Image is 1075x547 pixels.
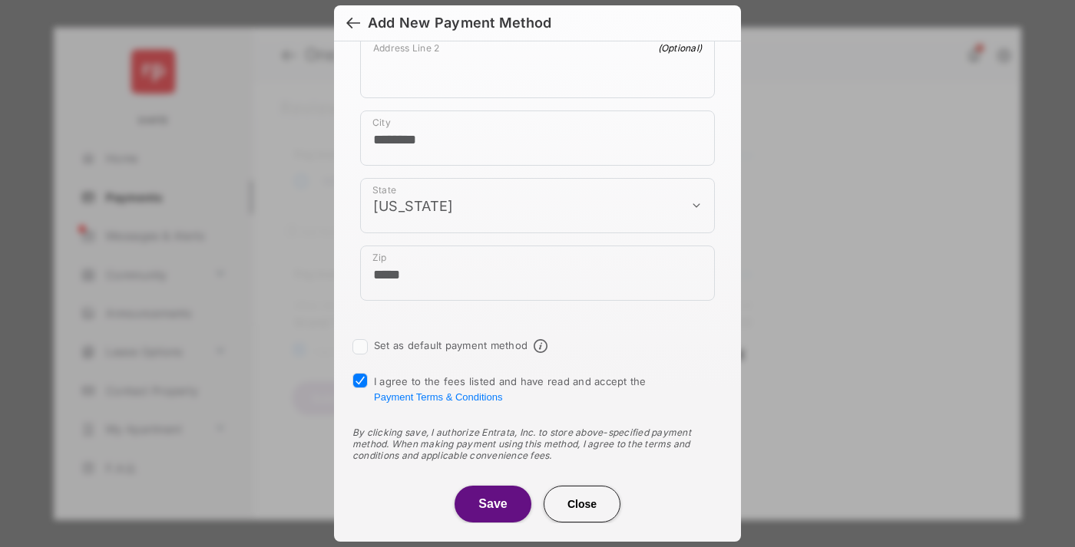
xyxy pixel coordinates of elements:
div: payment_method_screening[postal_addresses][addressLine2] [360,35,715,98]
button: Save [455,486,531,522]
button: I agree to the fees listed and have read and accept the [374,391,502,403]
label: Set as default payment method [374,339,528,351]
button: Close [544,486,620,522]
div: Add New Payment Method [368,15,551,31]
div: payment_method_screening[postal_addresses][locality] [360,110,715,166]
span: I agree to the fees listed and have read and accept the [374,375,647,403]
span: Default payment method info [534,339,547,353]
div: payment_method_screening[postal_addresses][administrativeArea] [360,178,715,233]
div: payment_method_screening[postal_addresses][postalCode] [360,245,715,301]
div: By clicking save, I authorize Entrata, Inc. to store above-specified payment method. When making ... [352,427,723,461]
